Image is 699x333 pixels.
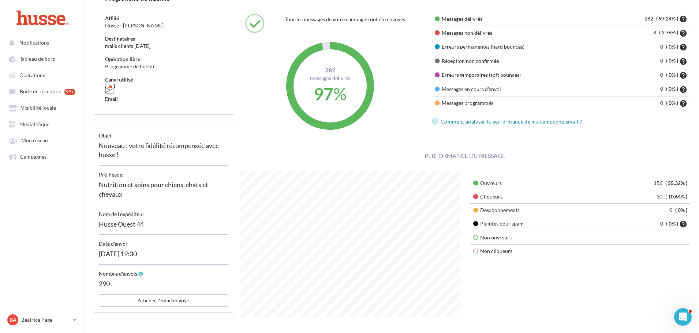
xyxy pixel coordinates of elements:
span: 97 [314,83,333,103]
p: Béatrice Page [21,316,70,323]
span: Campagnes [20,154,46,160]
iframe: Intercom live chat [674,308,692,326]
span: ( 0% ) [666,72,678,78]
span: 0 [660,86,665,92]
a: Mon réseau [4,133,80,147]
span: ( 97.24% ) [656,15,678,22]
a: Ba Béatrice Page [6,313,78,327]
span: Boîte de réception [20,88,61,95]
a: Tableau de bord [4,52,80,65]
span: 0 [660,57,665,64]
div: objet [99,126,228,139]
div: Opération libre [105,56,222,63]
span: ( 2.76% ) [659,29,678,35]
span: 282 [299,66,361,75]
span: ( 0% ) [666,57,678,64]
div: Affilié [105,15,222,22]
div: Nouveau : votre fidélité récompensée avec husse ! [99,139,228,166]
span: Destinataires [105,35,135,42]
a: Campagnes [4,150,80,163]
span: Notifications [19,39,49,46]
span: 282 [644,15,655,22]
i: help [679,15,687,23]
i: help [679,100,687,107]
a: Opérations [4,68,80,82]
td: Plaintes pour spam [470,217,599,231]
span: Médiathèque [19,121,49,127]
button: Notifications [4,36,77,49]
td: Messages non délivrés [432,26,603,40]
i: help [679,220,687,228]
td: Erreurs temporaires (soft bounces) [432,68,603,82]
a: Comment analyser la performance de ma campagne email ? [432,117,585,126]
i: help [679,58,687,65]
td: Messages délivrés [432,12,603,26]
span: Performance du message [419,152,511,159]
span: 30 [657,193,664,200]
span: ( 0% ) [666,86,678,92]
i: help [679,30,687,37]
td: Messages en cours d'envoi [432,82,603,96]
span: 0 [660,100,665,106]
div: Husse - [PERSON_NAME] [105,22,222,29]
td: Messages programmés [432,96,603,110]
div: Tous les messages de votre campagne ont été envoyés [285,14,421,25]
td: Non ouvreurs [470,231,690,245]
span: ( 55.32% ) [665,180,687,186]
span: ( 0% ) [666,220,678,227]
span: Nombre d'envois [99,270,137,277]
div: % [299,82,361,106]
i: help [679,43,687,51]
span: 8 [653,29,658,35]
td: Ouvreurs [470,177,599,190]
div: 290 [99,277,228,294]
span: Visibilité locale [21,105,56,111]
span: Opérations [19,72,45,78]
span: 156 [654,180,664,186]
span: Mon réseau [21,137,48,144]
div: mails clients [DATE] [105,42,222,50]
i: help [679,72,687,79]
div: Nom de l'expéditeur [99,205,228,218]
span: ( 0% ) [666,100,678,106]
div: Date d'envoi [99,235,228,247]
span: ( 10.64% ) [665,193,687,200]
span: ( 0% ) [675,207,687,213]
span: Ba [10,316,16,323]
td: Réception non confirmée [432,54,603,68]
button: Afficher l'email envoyé [99,294,228,307]
span: Tableau de bord [20,56,56,62]
div: Email [105,95,222,103]
span: 0 [660,72,665,78]
span: 0 [660,220,665,227]
span: ( 0% ) [666,43,678,50]
span: 0 [669,207,674,213]
span: Messages délivrés [310,75,350,81]
div: Husse Ouest 44 [99,218,228,235]
td: Désabonnements [470,203,599,217]
span: Canal utilisé [105,76,133,83]
td: Non cliqueurs [470,245,690,258]
div: Nutrition et soins pour chiens, chats et chevaux [99,178,228,205]
span: 0 [660,43,665,50]
a: Médiathèque [4,117,80,130]
a: Boîte de réception 99+ [4,84,80,98]
a: Visibilité locale [4,101,80,114]
i: help [679,86,687,93]
div: [DATE] 19:30 [99,247,228,265]
div: Pré-header [99,166,228,178]
div: Programme de fidélité [105,63,222,70]
td: Cliqueurs [470,190,599,203]
td: Erreurs permanentes (hard bounces) [432,40,603,54]
div: 99+ [64,89,75,95]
